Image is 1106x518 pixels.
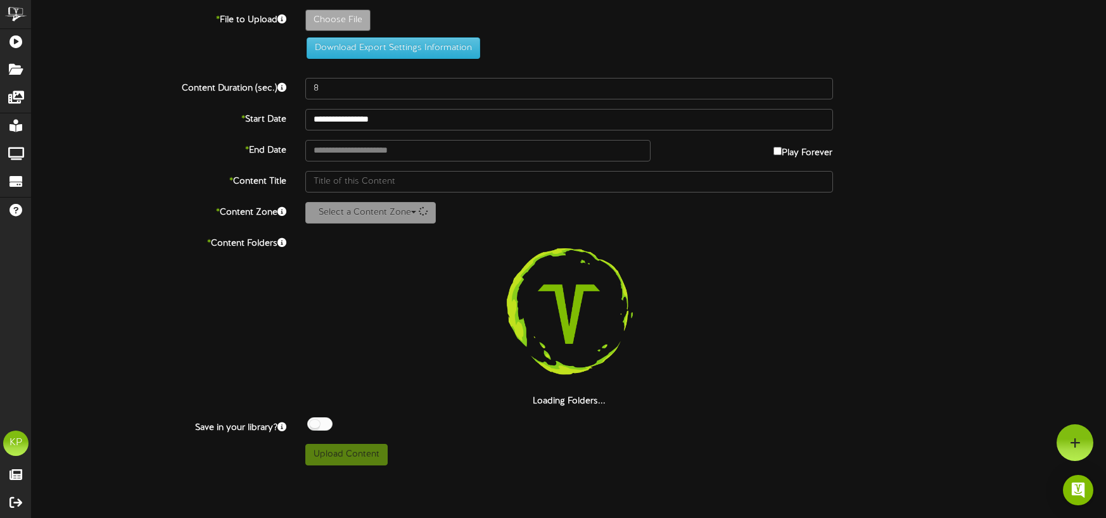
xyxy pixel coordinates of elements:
[773,140,832,160] label: Play Forever
[300,43,480,53] a: Download Export Settings Information
[307,37,480,59] button: Download Export Settings Information
[773,147,782,155] input: Play Forever
[488,233,650,395] img: loading-spinner-3.png
[22,202,296,219] label: Content Zone
[533,396,606,406] strong: Loading Folders...
[305,171,833,193] input: Title of this Content
[22,417,296,434] label: Save in your library?
[305,444,388,465] button: Upload Content
[22,233,296,250] label: Content Folders
[22,171,296,188] label: Content Title
[22,9,296,27] label: File to Upload
[305,202,436,224] button: Select a Content Zone
[22,109,296,126] label: Start Date
[22,78,296,95] label: Content Duration (sec.)
[1063,475,1093,505] div: Open Intercom Messenger
[3,431,29,456] div: KP
[22,140,296,157] label: End Date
